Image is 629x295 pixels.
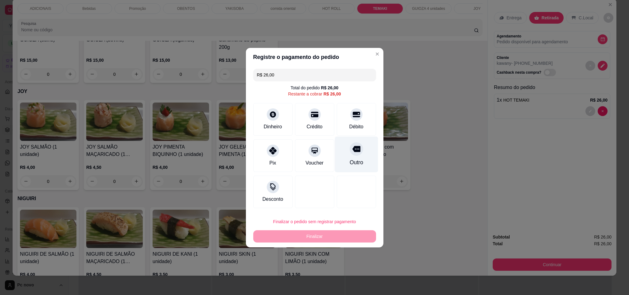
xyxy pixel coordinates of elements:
[246,48,383,66] header: Registre o pagamento do pedido
[305,159,324,167] div: Voucher
[324,91,341,97] div: R$ 26,00
[253,215,376,228] button: Finalizar o pedido sem registrar pagamento
[321,85,339,91] div: R$ 26,00
[269,159,276,167] div: Pix
[288,91,341,97] div: Restante a cobrar
[349,123,363,130] div: Débito
[262,196,283,203] div: Desconto
[291,85,339,91] div: Total do pedido
[349,158,363,166] div: Outro
[257,69,372,81] input: Ex.: hambúrguer de cordeiro
[307,123,323,130] div: Crédito
[372,49,382,59] button: Close
[264,123,282,130] div: Dinheiro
